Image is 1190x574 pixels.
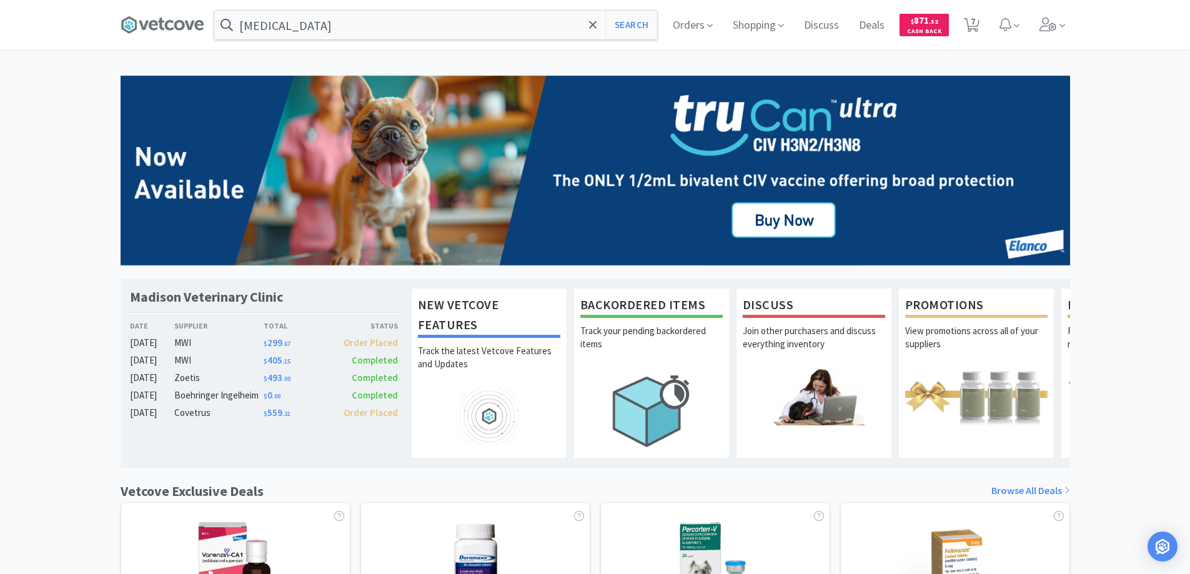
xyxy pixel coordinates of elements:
[743,295,885,318] h1: Discuss
[352,372,398,383] span: Completed
[418,344,560,388] p: Track the latest Vetcove Features and Updates
[344,337,398,349] span: Order Placed
[174,320,264,332] div: Supplier
[418,295,560,338] h1: New Vetcove Features
[854,20,890,31] a: Deals
[352,354,398,366] span: Completed
[174,405,264,420] div: Covetrus
[264,372,290,383] span: 493
[214,11,657,39] input: Search by item, sku, manufacturer, ingredient, size...
[130,405,399,420] a: [DATE]Covetrus$559.31Order Placed
[905,295,1048,318] h1: Promotions
[799,20,844,31] a: Discuss
[580,324,723,368] p: Track your pending backordered items
[959,21,984,32] a: 7
[580,368,723,453] img: hero_backorders.png
[130,388,399,403] a: [DATE]Boehringer Ingelheim$0.00Completed
[174,388,264,403] div: Boehringer Ingelheim
[573,288,730,458] a: Backordered ItemsTrack your pending backordered items
[264,340,267,348] span: $
[282,357,290,365] span: . 15
[282,375,290,383] span: . 00
[264,410,267,418] span: $
[264,375,267,383] span: $
[130,370,399,385] a: [DATE]Zoetis$493.00Completed
[352,389,398,401] span: Completed
[130,335,399,350] a: [DATE]MWI$299.67Order Placed
[282,340,290,348] span: . 67
[264,337,290,349] span: 299
[605,11,657,39] button: Search
[121,480,264,502] h1: Vetcove Exclusive Deals
[121,76,1070,266] img: 70ef68cc05284f7981273fc53a7214b3.png
[331,320,399,332] div: Status
[130,388,175,403] div: [DATE]
[264,354,290,366] span: 405
[418,388,560,445] img: hero_feature_roadmap.png
[130,405,175,420] div: [DATE]
[743,324,885,368] p: Join other purchasers and discuss everything inventory
[264,389,280,401] span: 0
[898,288,1054,458] a: PromotionsView promotions across all of your suppliers
[174,335,264,350] div: MWI
[130,353,399,368] a: [DATE]MWI$405.15Completed
[130,320,175,332] div: Date
[130,288,283,306] h1: Madison Veterinary Clinic
[1148,532,1178,562] div: Open Intercom Messenger
[929,17,938,26] span: . 52
[911,17,914,26] span: $
[411,288,567,458] a: New Vetcove FeaturesTrack the latest Vetcove Features and Updates
[907,28,941,36] span: Cash Back
[991,483,1070,499] a: Browse All Deals
[911,14,938,26] span: 871
[264,357,267,365] span: $
[282,410,290,418] span: . 31
[130,370,175,385] div: [DATE]
[130,335,175,350] div: [DATE]
[174,353,264,368] div: MWI
[743,368,885,425] img: hero_discuss.png
[900,8,949,42] a: $871.52Cash Back
[272,392,280,400] span: . 00
[580,295,723,318] h1: Backordered Items
[174,370,264,385] div: Zoetis
[905,368,1048,425] img: hero_promotions.png
[264,407,290,418] span: 559
[344,407,398,418] span: Order Placed
[130,353,175,368] div: [DATE]
[264,392,267,400] span: $
[905,324,1048,368] p: View promotions across all of your suppliers
[736,288,892,458] a: DiscussJoin other purchasers and discuss everything inventory
[264,320,331,332] div: Total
